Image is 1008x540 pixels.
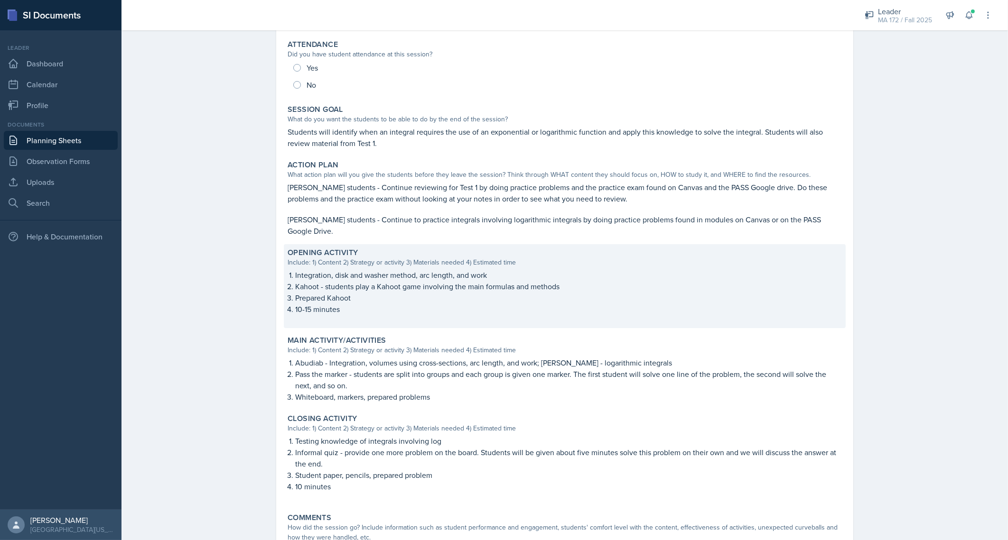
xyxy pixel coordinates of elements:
div: Include: 1) Content 2) Strategy or activity 3) Materials needed 4) Estimated time [288,345,842,355]
p: Whiteboard, markers, prepared problems [295,391,842,403]
div: [GEOGRAPHIC_DATA][US_STATE] in [GEOGRAPHIC_DATA] [30,525,114,534]
p: Kahoot - students play a Kahoot game involving the main formulas and methods [295,281,842,292]
label: Opening Activity [288,248,358,257]
div: Documents [4,120,118,129]
div: [PERSON_NAME] [30,515,114,525]
label: Session Goal [288,105,343,114]
label: Comments [288,513,331,522]
a: Search [4,193,118,212]
p: Pass the marker - students are split into groups and each group is given one marker. The first st... [295,368,842,391]
p: Informal quiz - provide one more problem on the board. Students will be given about five minutes ... [295,447,842,469]
p: Student paper, pencils, prepared problem [295,469,842,481]
a: Dashboard [4,54,118,73]
label: Closing Activity [288,414,357,423]
a: Observation Forms [4,152,118,171]
a: Planning Sheets [4,131,118,150]
label: Main Activity/Activities [288,336,386,345]
p: Prepared Kahoot [295,292,842,303]
div: Did you have student attendance at this session? [288,49,842,59]
p: 10-15 minutes [295,303,842,315]
label: Attendance [288,40,338,49]
div: Help & Documentation [4,227,118,246]
div: What do you want the students to be able to do by the end of the session? [288,114,842,124]
a: Calendar [4,75,118,94]
div: Leader [4,44,118,52]
p: Students will identify when an integral requires the use of an exponential or logarithmic functio... [288,126,842,149]
p: Abudiab - Integration, volumes using cross-sections, arc length, and work; [PERSON_NAME] - logari... [295,357,842,368]
a: Profile [4,96,118,115]
div: Include: 1) Content 2) Strategy or activity 3) Materials needed 4) Estimated time [288,423,842,433]
a: Uploads [4,173,118,192]
p: Testing knowledge of integrals involving log [295,435,842,447]
div: Include: 1) Content 2) Strategy or activity 3) Materials needed 4) Estimated time [288,257,842,267]
div: What action plan will you give the students before they leave the session? Think through WHAT con... [288,170,842,180]
label: Action Plan [288,160,338,170]
div: Leader [878,6,932,17]
p: Integration, disk and washer method, arc length, and work [295,269,842,281]
p: [PERSON_NAME] students - Continue reviewing for Test 1 by doing practice problems and the practic... [288,182,842,204]
p: 10 minutes [295,481,842,492]
div: MA 172 / Fall 2025 [878,15,932,25]
p: [PERSON_NAME] students - Continue to practice integrals involving logarithmic integrals by doing ... [288,214,842,237]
